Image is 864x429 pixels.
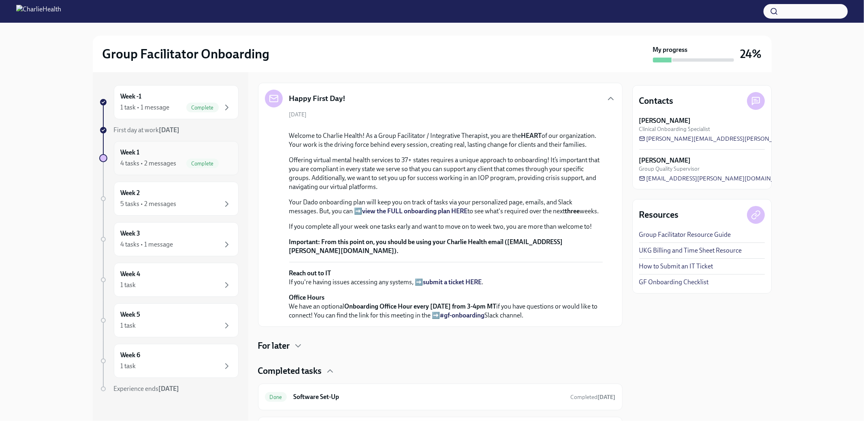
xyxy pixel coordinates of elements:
h6: Week 4 [121,270,141,279]
span: Experience ends [114,385,179,393]
span: September 26th, 2025 10:10 [571,393,616,401]
strong: Office Hours [289,294,325,301]
div: Completed tasks [258,365,623,377]
a: UKG Billing and Time Sheet Resource [639,246,742,255]
strong: [PERSON_NAME] [639,116,691,125]
span: Complete [186,161,219,167]
p: If you're having issues accessing any systems, ➡️ . [289,269,603,287]
strong: [PERSON_NAME] [639,156,691,165]
strong: Important: [289,238,320,246]
strong: Reach out to IT [289,269,331,277]
div: For later [258,340,623,352]
strong: From this point on, you should be using your Charlie Health email ([EMAIL_ADDRESS][PERSON_NAME][D... [289,238,563,255]
a: Week 14 tasks • 2 messagesComplete [99,141,239,175]
span: Done [265,394,287,400]
strong: [DATE] [598,394,616,401]
strong: [DATE] [159,126,180,134]
h6: Week 2 [121,189,140,197]
p: Your Dado onboarding plan will keep you on track of tasks via your personalized page, emails, and... [289,198,603,216]
h2: Group Facilitator Onboarding [102,46,270,62]
div: 4 tasks • 2 messages [121,159,177,168]
strong: My progress [653,45,688,54]
span: Complete [186,105,219,111]
a: Week 51 task [99,303,239,337]
strong: Onboarding Office Hour every [DATE] from 3-4pm MT [345,302,497,310]
a: Week 61 task [99,344,239,378]
a: Week 34 tasks • 1 message [99,222,239,256]
h4: Resources [639,209,679,221]
h4: Contacts [639,95,674,107]
a: [EMAIL_ADDRESS][PERSON_NAME][DOMAIN_NAME] [639,174,794,182]
div: 1 task [121,321,136,330]
span: Group Quality Supervisor [639,165,700,173]
h6: Week -1 [121,92,142,101]
div: 5 tasks • 2 messages [121,199,177,208]
h4: Completed tasks [258,365,322,377]
p: Welcome to Charlie Health! As a Group Facilitator / Integrative Therapist, you are the of our org... [289,131,603,149]
p: If you complete all your week one tasks early and want to move on to week two, you are more than ... [289,222,603,231]
a: How to Submit an IT Ticket [639,262,713,271]
h6: Week 5 [121,310,141,319]
h6: Software Set-Up [293,393,564,401]
a: [PERSON_NAME][EMAIL_ADDRESS][PERSON_NAME][DOMAIN_NAME] [639,135,841,143]
h6: Week 3 [121,229,141,238]
a: DoneSoftware Set-UpCompleted[DATE] [265,390,616,403]
span: Completed [571,394,616,401]
a: Group Facilitator Resource Guide [639,230,731,239]
span: [DATE] [289,111,307,118]
a: view the FULL onboarding plan HERE [363,207,468,215]
p: Offering virtual mental health services to 37+ states requires a unique approach to onboarding! I... [289,156,603,191]
div: 1 task • 1 message [121,103,170,112]
strong: HEART [521,132,542,139]
a: Week 25 tasks • 2 messages [99,182,239,216]
span: Clinical Onboarding Specialist [639,125,710,133]
h3: 24% [740,47,762,61]
a: GF Onboarding Checklist [639,278,709,287]
div: 1 task [121,362,136,371]
div: 4 tasks • 1 message [121,240,173,249]
a: First day at work[DATE] [99,126,239,135]
img: CharlieHealth [16,5,61,18]
a: Week 41 task [99,263,239,297]
div: 1 task [121,281,136,290]
strong: three [565,207,580,215]
a: Week -11 task • 1 messageComplete [99,85,239,119]
span: First day at work [114,126,180,134]
a: submit a ticket HERE [423,278,482,286]
p: We have an optional if you have questions or would like to connect! You can find the link for thi... [289,293,603,320]
a: #gf-onboarding [440,311,485,319]
strong: [DATE] [159,385,179,393]
h5: Happy First Day! [289,93,346,104]
h4: For later [258,340,290,352]
h6: Week 1 [121,148,140,157]
h6: Week 6 [121,351,141,360]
